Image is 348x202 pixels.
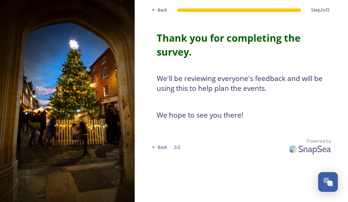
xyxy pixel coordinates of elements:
span: 2 / 2 [174,144,180,150]
button: Open Chat [318,172,338,192]
h3: We'll be reviewing everyone's feedback and will be using this to help plan the events. [157,74,326,94]
strong: Thank you for completing the survey. [157,31,303,58]
span: Back [158,144,167,150]
span: Step 2 of 2 [311,7,330,13]
img: SnapSea Logo [287,141,334,157]
span: Powered by [307,138,331,144]
span: Back [158,7,167,13]
h3: We hope to see you there! [157,110,326,120]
